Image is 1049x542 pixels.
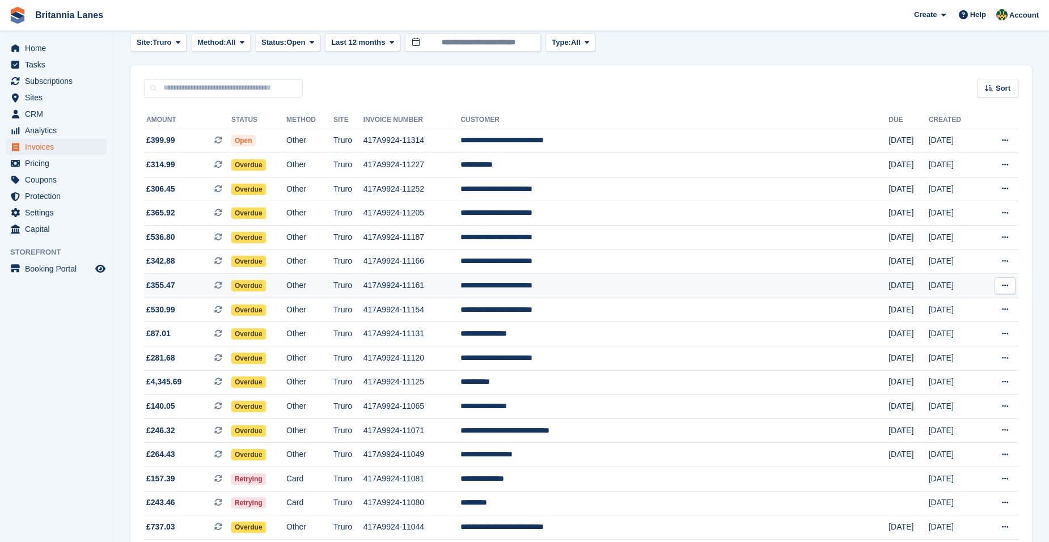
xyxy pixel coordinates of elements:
span: Capital [25,221,93,237]
span: £4,345.69 [146,376,181,388]
th: Method [286,111,333,129]
span: Last 12 months [331,37,385,48]
span: Type: [552,37,571,48]
span: Overdue [231,256,266,267]
a: menu [6,57,107,73]
span: Booking Portal [25,261,93,277]
span: Create [914,9,937,20]
td: Truro [333,418,363,443]
a: menu [6,40,107,56]
span: £536.80 [146,231,175,243]
a: menu [6,90,107,105]
span: Overdue [231,401,266,412]
td: Truro [333,129,363,153]
td: Truro [333,274,363,298]
a: Preview store [94,262,107,276]
td: [DATE] [929,467,980,492]
td: [DATE] [929,153,980,177]
td: [DATE] [889,201,928,226]
td: [DATE] [889,418,928,443]
span: Site: [137,37,153,48]
a: menu [6,139,107,155]
td: Other [286,418,333,443]
span: £157.39 [146,473,175,485]
td: 417A9924-11080 [363,491,461,515]
td: Truro [333,322,363,346]
th: Invoice Number [363,111,461,129]
span: Overdue [231,376,266,388]
td: Truro [333,226,363,250]
span: Overdue [231,522,266,533]
span: Overdue [231,304,266,316]
td: Truro [333,491,363,515]
span: £737.03 [146,521,175,533]
td: 417A9924-11187 [363,226,461,250]
td: 417A9924-11252 [363,177,461,201]
td: [DATE] [889,346,928,371]
span: Help [970,9,986,20]
td: 417A9924-11154 [363,298,461,322]
td: [DATE] [889,249,928,274]
td: [DATE] [889,515,928,540]
td: [DATE] [889,298,928,322]
span: Retrying [231,473,266,485]
td: Other [286,249,333,274]
a: menu [6,261,107,277]
span: Analytics [25,122,93,138]
td: Other [286,153,333,177]
td: Other [286,298,333,322]
span: £281.68 [146,352,175,364]
span: Retrying [231,497,266,509]
span: Sort [996,83,1010,94]
td: Other [286,177,333,201]
span: £264.43 [146,448,175,460]
span: £530.99 [146,304,175,316]
td: 417A9924-11166 [363,249,461,274]
td: Truro [333,346,363,371]
td: [DATE] [929,129,980,153]
span: Coupons [25,172,93,188]
button: Last 12 months [325,33,400,52]
span: All [226,37,236,48]
td: [DATE] [929,177,980,201]
td: Other [286,201,333,226]
span: Tasks [25,57,93,73]
td: [DATE] [889,370,928,395]
th: Amount [144,111,231,129]
img: stora-icon-8386f47178a22dfd0bd8f6a31ec36ba5ce8667c1dd55bd0f319d3a0aa187defe.svg [9,7,26,24]
a: menu [6,188,107,204]
span: Invoices [25,139,93,155]
span: Settings [25,205,93,221]
td: Truro [333,177,363,201]
td: [DATE] [929,395,980,419]
td: Truro [333,467,363,492]
td: [DATE] [929,443,980,467]
td: Other [286,515,333,540]
span: Overdue [231,425,266,437]
span: Open [231,135,256,146]
span: £306.45 [146,183,175,195]
td: 417A9924-11131 [363,322,461,346]
td: [DATE] [889,153,928,177]
td: Other [286,395,333,419]
th: Created [929,111,980,129]
span: All [571,37,581,48]
td: [DATE] [929,418,980,443]
td: 417A9924-11227 [363,153,461,177]
td: [DATE] [929,370,980,395]
td: 417A9924-11125 [363,370,461,395]
td: Truro [333,395,363,419]
span: Overdue [231,232,266,243]
a: menu [6,106,107,122]
td: [DATE] [929,346,980,371]
span: Overdue [231,208,266,219]
th: Due [889,111,928,129]
button: Site: Truro [130,33,187,52]
a: menu [6,122,107,138]
td: 417A9924-11065 [363,395,461,419]
a: menu [6,73,107,89]
td: [DATE] [889,129,928,153]
td: 417A9924-11081 [363,467,461,492]
span: £355.47 [146,280,175,291]
td: [DATE] [889,443,928,467]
